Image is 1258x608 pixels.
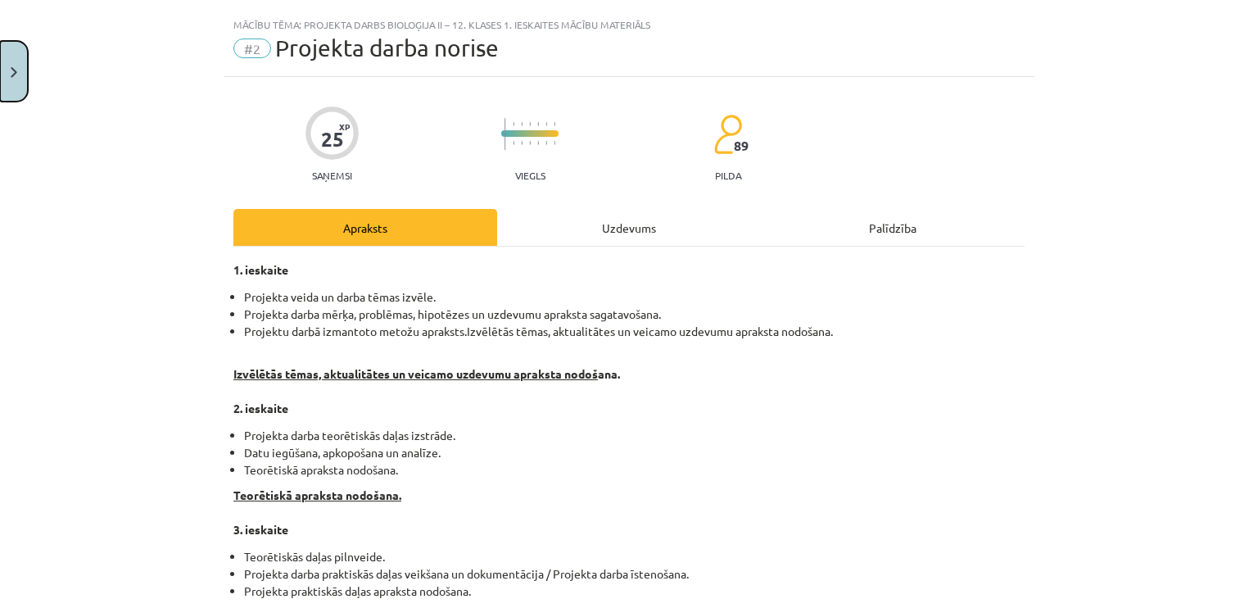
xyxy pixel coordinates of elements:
[545,141,547,145] img: icon-short-line-57e1e144782c952c97e751825c79c345078a6d821885a25fce030b3d8c18986b.svg
[11,67,17,78] img: icon-close-lesson-0947bae3869378f0d4975bcd49f059093ad1ed9edebbc8119c70593378902aed.svg
[244,427,1025,444] li: Projekta darba teorētiskās daļas izstrāde.
[244,288,1025,306] li: Projekta veida un darba tēmas izvēle.
[244,306,1025,323] li: Projekta darba mērķa, problēmas, hipotēzes un uzdevumu apraksta sagatavošana.
[521,141,523,145] img: icon-short-line-57e1e144782c952c97e751825c79c345078a6d821885a25fce030b3d8c18986b.svg
[233,522,288,537] strong: 3. ieskaite
[513,122,514,126] img: icon-short-line-57e1e144782c952c97e751825c79c345078a6d821885a25fce030b3d8c18986b.svg
[529,141,531,145] img: icon-short-line-57e1e144782c952c97e751825c79c345078a6d821885a25fce030b3d8c18986b.svg
[305,170,359,181] p: Saņemsi
[275,34,499,61] span: Projekta darba norise
[339,122,350,131] span: XP
[529,122,531,126] img: icon-short-line-57e1e144782c952c97e751825c79c345078a6d821885a25fce030b3d8c18986b.svg
[233,366,598,381] u: Izvēlētās tēmas, aktualitātes un veicamo uzdevumu apraksta nodoš
[554,141,555,145] img: icon-short-line-57e1e144782c952c97e751825c79c345078a6d821885a25fce030b3d8c18986b.svg
[537,122,539,126] img: icon-short-line-57e1e144782c952c97e751825c79c345078a6d821885a25fce030b3d8c18986b.svg
[233,401,288,415] strong: 2. ieskaite
[244,548,1025,565] li: Teorētiskās daļas pilnveide.
[233,39,271,58] span: #2
[715,170,741,181] p: pilda
[233,262,288,277] strong: 1. ieskaite
[244,461,1025,479] li: Teorētiskā apraksta nodošana.
[505,118,506,150] img: icon-long-line-d9ea69661e0d244f92f715978eff75569469978d946b2353a9bb055b3ed8787d.svg
[537,141,539,145] img: icon-short-line-57e1e144782c952c97e751825c79c345078a6d821885a25fce030b3d8c18986b.svg
[497,209,761,246] div: Uzdevums
[244,565,1025,583] li: Projekta darba praktiskās daļas veikšana un dokumentācija / Projekta darba īstenošana.
[713,114,742,155] img: students-c634bb4e5e11cddfef0936a35e636f08e4e9abd3cc4e673bd6f9a4125e45ecb1.svg
[521,122,523,126] img: icon-short-line-57e1e144782c952c97e751825c79c345078a6d821885a25fce030b3d8c18986b.svg
[734,138,749,153] span: 89
[761,209,1025,246] div: Palīdzība
[321,128,344,151] div: 25
[515,170,545,181] p: Viegls
[233,19,1025,30] div: Mācību tēma: Projekta darbs bioloģija ii – 12. klases 1. ieskaites mācību materiāls
[233,366,620,381] b: ana.
[554,122,555,126] img: icon-short-line-57e1e144782c952c97e751825c79c345078a6d821885a25fce030b3d8c18986b.svg
[545,122,547,126] img: icon-short-line-57e1e144782c952c97e751825c79c345078a6d821885a25fce030b3d8c18986b.svg
[233,209,497,246] div: Apraksts
[513,141,514,145] img: icon-short-line-57e1e144782c952c97e751825c79c345078a6d821885a25fce030b3d8c18986b.svg
[233,488,401,502] b: Teorētiskā apraksta nodošana.
[244,583,1025,600] li: Projekta praktiskās daļas apraksta nodošana.
[244,444,1025,461] li: Datu iegūšana, apkopošana un analīze.
[244,323,1025,357] li: Projektu darbā izmantoto metožu apraksts.Izvēlētās tēmas, aktualitātes un veicamo uzdevumu apraks...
